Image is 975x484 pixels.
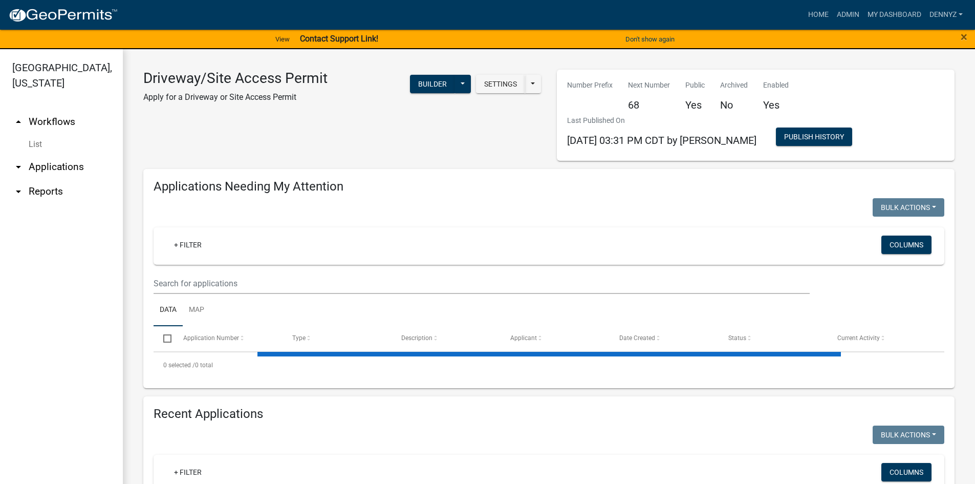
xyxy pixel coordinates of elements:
h4: Applications Needing My Attention [154,179,944,194]
a: Admin [833,5,863,25]
h5: Yes [685,99,705,111]
button: Publish History [776,128,852,146]
p: Next Number [628,80,670,91]
p: Number Prefix [567,80,613,91]
button: Settings [476,75,525,93]
a: Map [183,294,210,327]
datatable-header-cell: Application Number [173,326,282,351]
input: Search for applications [154,273,810,294]
span: Application Number [183,334,239,342]
div: 0 total [154,352,944,378]
datatable-header-cell: Date Created [610,326,719,351]
p: Enabled [763,80,789,91]
button: Bulk Actions [873,426,944,444]
h3: Driveway/Site Access Permit [143,70,328,87]
datatable-header-cell: Type [282,326,391,351]
h4: Recent Applications [154,407,944,422]
a: + Filter [166,236,210,254]
button: Close [961,31,967,43]
datatable-header-cell: Status [719,326,828,351]
span: [DATE] 03:31 PM CDT by [PERSON_NAME] [567,134,756,146]
a: Home [804,5,833,25]
span: Type [292,334,306,342]
datatable-header-cell: Current Activity [828,326,937,351]
span: Description [401,334,432,342]
span: × [961,30,967,44]
span: Date Created [619,334,655,342]
button: Don't show again [621,31,679,48]
h5: Yes [763,99,789,111]
span: 0 selected / [163,362,195,369]
button: Columns [881,463,931,481]
span: Current Activity [837,334,880,342]
p: Archived [720,80,748,91]
datatable-header-cell: Select [154,326,173,351]
a: Data [154,294,183,327]
datatable-header-cell: Applicant [501,326,610,351]
span: Status [728,334,746,342]
p: Public [685,80,705,91]
i: arrow_drop_down [12,161,25,173]
a: dennyz [925,5,967,25]
button: Bulk Actions [873,198,944,217]
i: arrow_drop_up [12,116,25,128]
button: Columns [881,236,931,254]
datatable-header-cell: Description [392,326,501,351]
p: Last Published On [567,115,756,126]
button: Builder [410,75,455,93]
h5: No [720,99,748,111]
wm-modal-confirm: Workflow Publish History [776,133,852,141]
span: Applicant [510,334,537,342]
strong: Contact Support Link! [300,34,378,44]
h5: 68 [628,99,670,111]
a: My Dashboard [863,5,925,25]
a: View [271,31,294,48]
p: Apply for a Driveway or Site Access Permit [143,91,328,103]
i: arrow_drop_down [12,185,25,198]
a: + Filter [166,463,210,481]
